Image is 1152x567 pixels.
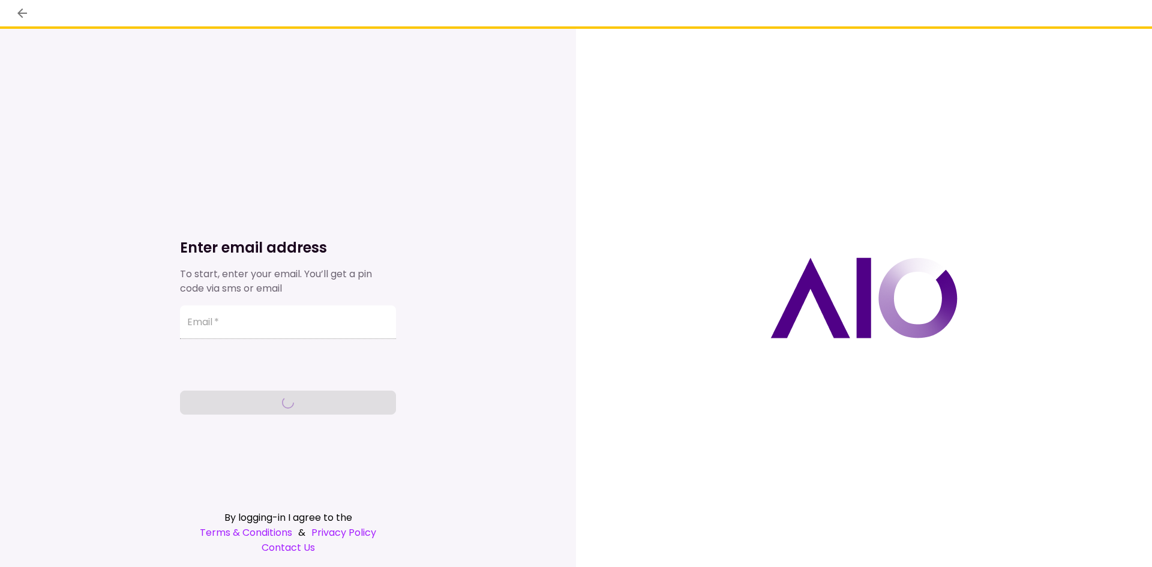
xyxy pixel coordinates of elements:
[12,3,32,23] button: back
[180,510,396,525] div: By logging-in I agree to the
[311,525,376,540] a: Privacy Policy
[770,257,958,338] img: AIO logo
[200,525,292,540] a: Terms & Conditions
[180,238,396,257] h1: Enter email address
[180,267,396,296] div: To start, enter your email. You’ll get a pin code via sms or email
[180,525,396,540] div: &
[180,540,396,555] a: Contact Us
